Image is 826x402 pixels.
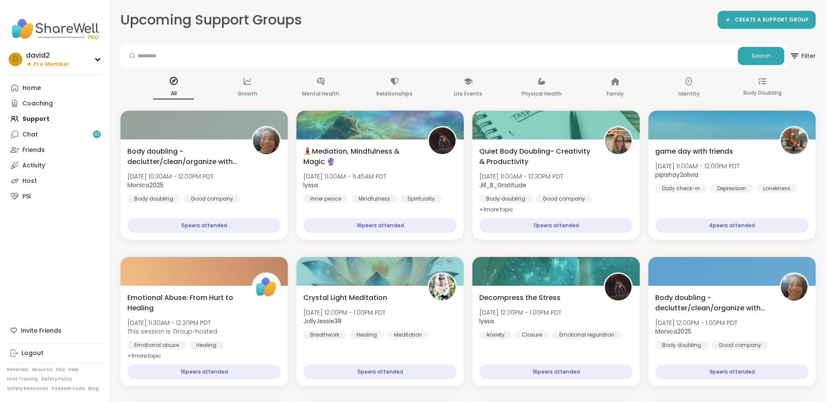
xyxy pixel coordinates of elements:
div: 5 peers attended [127,218,281,233]
div: Meditation [387,331,429,339]
div: Closure [515,331,549,339]
div: Host [22,177,37,186]
div: 11 peers attended [479,218,633,233]
h2: Upcoming Support Groups [120,10,302,30]
span: Body doubling - declutter/clean/organize with me [127,146,242,167]
div: Body doubling [127,195,180,203]
p: Physical Health [521,89,562,99]
span: Decompress the Stress [479,293,561,303]
p: Mental Health [302,89,339,99]
a: CREATE A SUPPORT GROUP [718,11,816,29]
a: Safety Resources [7,386,48,392]
div: Body doubling [655,341,708,349]
div: Good company [536,195,592,203]
div: 9 peers attended [655,365,809,379]
span: CREATE A SUPPORT GROUP [735,16,809,24]
img: Monica2025 [781,274,808,300]
p: Family [607,89,624,99]
a: Host Training [7,376,38,382]
div: 5 peers attended [303,365,457,379]
div: PSI [22,192,31,201]
a: Activity [7,158,103,173]
b: lyssa [303,181,318,189]
div: Activity [22,161,45,170]
span: d [13,54,18,65]
div: Body doubling [479,195,532,203]
div: 16 peers attended [303,218,457,233]
img: lyssa [605,274,632,300]
span: Crystal Light Meditation [303,293,387,303]
p: Growth [237,89,257,99]
img: ShareWell Nav Logo [7,14,103,44]
span: Body doubling - declutter/clean/organize with me [655,293,770,313]
div: Depression [710,184,753,193]
div: Emotional regulation [552,331,621,339]
p: Life Events [454,89,482,99]
b: Monica2025 [655,327,691,336]
span: 10 [94,131,99,138]
a: Logout [7,346,103,361]
div: 4 peers attended [655,218,809,233]
div: 16 peers attended [127,365,281,379]
a: Friends [7,142,103,158]
span: This session is Group-hosted [127,327,217,336]
div: Coaching [22,99,53,108]
span: game day with friends [655,146,733,157]
div: Invite Friends [7,323,103,338]
p: Relationships [376,89,413,99]
b: JollyJessie38 [303,317,342,325]
span: Quiet Body Doubling- Creativity & Productivity [479,146,594,167]
div: Inner peace [303,195,348,203]
div: Healing [350,331,384,339]
div: Friends [22,146,45,155]
div: Healing [189,341,223,349]
a: Chat10 [7,127,103,142]
p: Body Doubling [743,88,782,98]
a: Referrals [7,367,28,373]
a: Help [68,367,79,373]
div: Loneliness [756,184,797,193]
a: About Us [32,367,52,373]
span: [DATE] 12:00PM - 1:00PM PDT [479,308,561,317]
img: Jill_B_Gratitude [605,127,632,154]
span: [DATE] 12:00PM - 1:00PM PDT [303,308,385,317]
span: Search [752,52,771,60]
a: Home [7,80,103,96]
div: Daily check-in [655,184,707,193]
span: 🧘‍♀️Mediation, Mindfulness & Magic 🔮 [303,146,418,167]
span: [DATE] 11:30AM - 12:30PM PDT [127,319,217,327]
div: Chat [22,130,38,139]
span: Emotional Abuse: From Hurt to Healing [127,293,242,313]
div: Emotional abuse [127,341,186,349]
p: Identity [678,89,700,99]
a: Redeem Code [52,386,85,392]
a: Blog [88,386,99,392]
div: Home [22,84,41,93]
div: Spirituality [401,195,442,203]
span: [DATE] 12:00PM - 1:00PM PDT [655,319,737,327]
div: Logout [22,349,43,358]
b: Jill_B_Gratitude [479,181,526,189]
div: david2 [26,51,69,60]
img: ShareWell [253,274,280,300]
div: Good company [712,341,768,349]
div: Anxiety [479,331,512,339]
b: Monica2025 [127,181,163,189]
a: PSI [7,189,103,204]
button: Filter [789,43,816,68]
img: Monica2025 [253,127,280,154]
div: Breathwork [303,331,346,339]
div: 16 peers attended [479,365,633,379]
a: Host [7,173,103,189]
img: pipishay2olivia [781,127,808,154]
img: JollyJessie38 [429,274,456,300]
img: lyssa [429,127,456,154]
a: Coaching [7,96,103,111]
span: [DATE] 11:00AM - 12:00PM PDT [655,162,740,170]
span: [DATE] 11:00AM - 12:30PM PDT [479,172,563,181]
div: Mindfulness [351,195,397,203]
a: Safety Policy [41,376,72,382]
div: Good company [184,195,240,203]
b: pipishay2olivia [655,170,698,179]
span: Pro Member [34,61,69,68]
